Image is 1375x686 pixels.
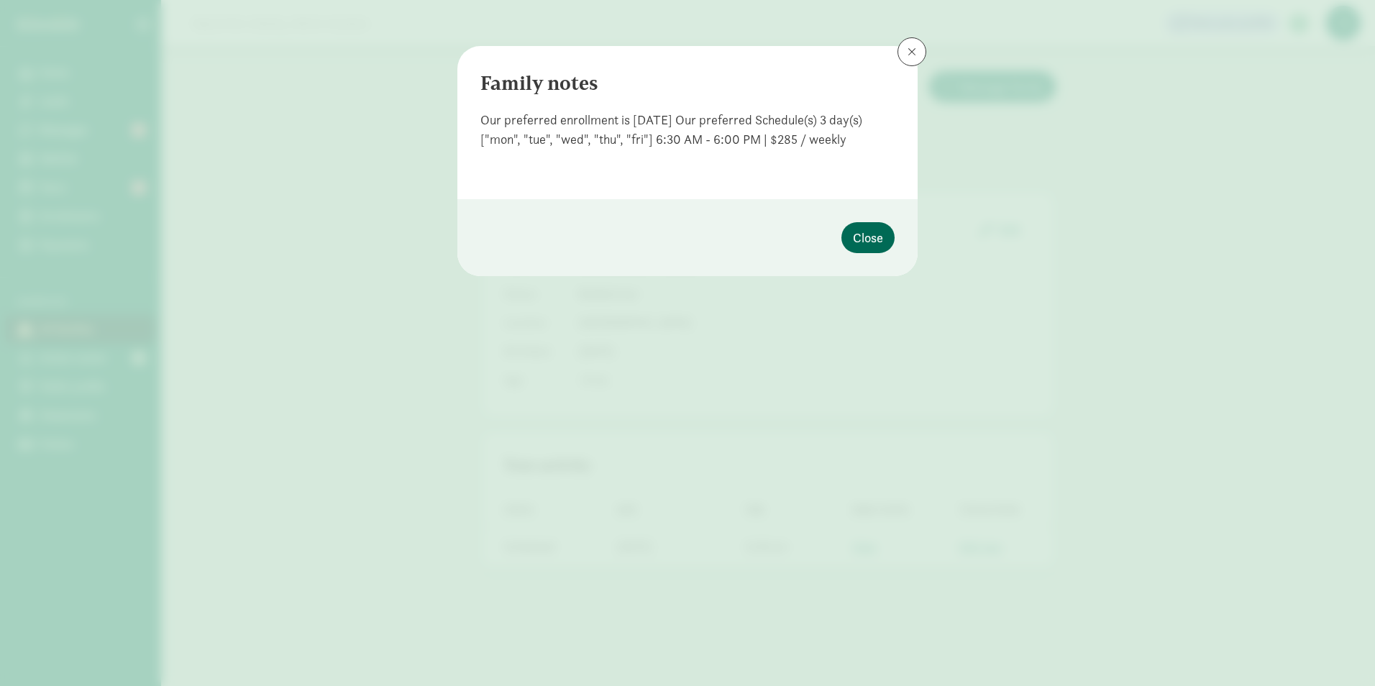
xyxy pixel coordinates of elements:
[841,222,895,253] button: Close
[480,110,895,149] div: Our preferred enrollment is [DATE] Our preferred Schedule(s) 3 day(s) ["mon", "tue", "wed", "thu"...
[480,69,895,99] div: Family notes
[1303,617,1375,686] iframe: Chat Widget
[853,228,883,247] span: Close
